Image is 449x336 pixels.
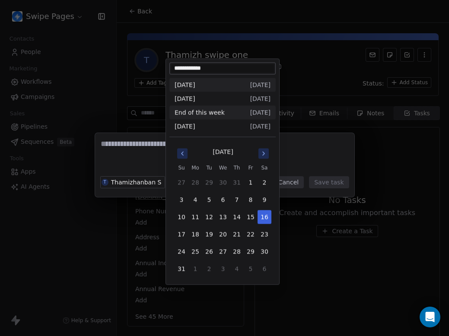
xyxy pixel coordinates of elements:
[176,148,188,160] button: Go to previous month
[202,210,216,224] button: 12
[250,81,271,89] span: [DATE]
[244,164,258,172] th: Friday
[175,245,188,259] button: 24
[213,148,233,157] div: [DATE]
[216,164,230,172] th: Wednesday
[230,262,244,276] button: 4
[258,164,271,172] th: Saturday
[230,193,244,207] button: 7
[188,245,202,259] button: 25
[250,95,271,103] span: [DATE]
[230,164,244,172] th: Thursday
[230,176,244,190] button: 31
[250,108,271,117] span: [DATE]
[175,210,188,224] button: 10
[244,193,258,207] button: 8
[244,210,258,224] button: 15
[175,164,188,172] th: Sunday
[258,193,271,207] button: 9
[175,81,195,89] span: [DATE]
[258,176,271,190] button: 2
[230,245,244,259] button: 28
[244,176,258,190] button: 1
[175,262,188,276] button: 31
[258,210,271,224] button: 16
[202,176,216,190] button: 29
[202,164,216,172] th: Tuesday
[216,176,230,190] button: 30
[175,228,188,241] button: 17
[244,262,258,276] button: 5
[216,193,230,207] button: 6
[188,262,202,276] button: 1
[230,228,244,241] button: 21
[175,108,225,117] span: End of this week
[216,245,230,259] button: 27
[258,245,271,259] button: 30
[175,176,188,190] button: 27
[216,210,230,224] button: 13
[258,262,271,276] button: 6
[258,148,270,160] button: Go to next month
[175,193,188,207] button: 3
[202,262,216,276] button: 2
[188,164,202,172] th: Monday
[188,228,202,241] button: 18
[230,210,244,224] button: 14
[244,245,258,259] button: 29
[258,228,271,241] button: 23
[216,262,230,276] button: 3
[202,228,216,241] button: 19
[188,176,202,190] button: 28
[202,245,216,259] button: 26
[175,95,195,103] span: [DATE]
[188,193,202,207] button: 4
[250,122,271,131] span: [DATE]
[244,228,258,241] button: 22
[202,193,216,207] button: 5
[188,210,202,224] button: 11
[216,228,230,241] button: 20
[175,122,195,131] span: [DATE]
